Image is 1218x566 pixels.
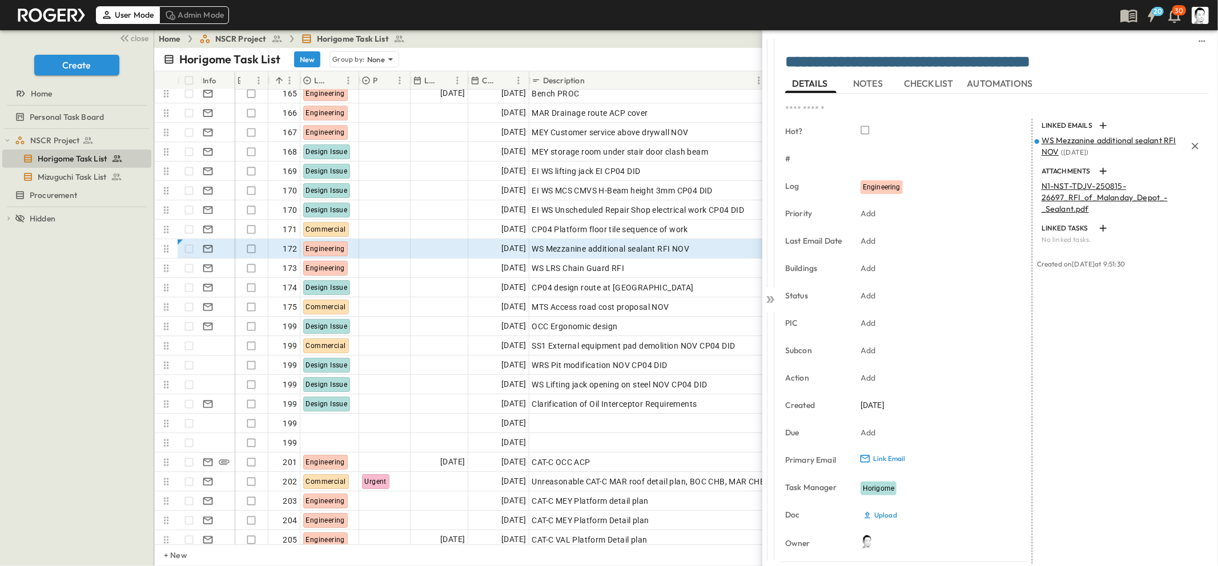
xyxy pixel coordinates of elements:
p: Add [861,372,876,383]
p: PIC [785,317,845,329]
p: Buildings [785,262,845,274]
span: ( [DATE] ) [1061,148,1088,156]
span: [DATE] [440,455,465,468]
span: Horigome [863,484,894,492]
span: [DATE] [440,533,465,546]
p: No linked tasks. [1042,235,1202,244]
p: Owner [785,537,845,549]
span: Design Issue [306,148,348,156]
p: ATTACHMENTS [1042,167,1094,176]
span: [DATE] [501,475,526,488]
span: Horigome Task List [317,33,389,45]
span: [DATE] [501,436,526,449]
span: [DATE] [501,397,526,410]
span: EI WS Unscheduled Repair Shop electrical work CP04 DID [532,204,744,216]
p: Doc [785,509,845,520]
button: Menu [512,74,525,87]
span: [DATE] [501,378,526,391]
p: Description [543,75,585,86]
span: CP04 design route at [GEOGRAPHIC_DATA] [532,282,693,293]
span: 199 [283,418,297,429]
button: Create [34,55,119,75]
span: Procurement [30,189,77,201]
span: Engineering [306,458,345,466]
p: # [785,153,845,164]
p: Group by: [332,54,365,65]
span: Commercial [306,225,346,233]
p: 30 [1175,6,1183,15]
span: [DATE] [501,223,526,236]
div: Info [200,71,235,90]
p: Primary Email [785,454,845,466]
span: [DATE] [501,514,526,527]
span: CAT-C MEY Platform detail plan [532,495,648,507]
span: WRS Pit modification NOV CP04 DID [532,359,667,371]
button: Link Email [856,452,909,466]
span: NSCR Project [215,33,267,45]
button: Sort [438,74,451,87]
img: Profile Picture [1192,7,1209,24]
p: LINKED EMAILS [1042,121,1094,130]
p: Action [785,372,845,383]
button: New [294,51,320,67]
p: Hot? [785,126,845,137]
span: Engineering [863,183,901,191]
p: Add [861,235,876,246]
span: Design Issue [306,187,348,195]
span: Engineering [306,497,345,505]
p: N1-NST-TDJV-250815-26697_RFI_of_Malanday_Depot_-_Sealant.pdf [1042,180,1202,215]
span: WS Lifting jack opening on steel NOV CP04 DID [532,379,707,390]
button: Upload [861,507,899,524]
span: AUTOMATIONS [967,79,1035,89]
span: Engineering [306,264,345,272]
span: Urgent [365,478,387,486]
button: Menu [341,74,355,87]
button: sidedrawer-menu [1195,34,1209,48]
span: [DATE] [861,399,885,411]
span: DETAILS [792,79,830,89]
span: Design Issue [306,322,348,330]
span: CAT-C MEY Platform Detail plan [532,515,649,526]
span: 169 [283,165,297,177]
span: Bench PROC [532,88,579,99]
span: [DATE] [501,339,526,352]
h6: 20 [1154,7,1163,16]
span: Design Issue [306,400,348,408]
span: MEY Customer service above drywall NOV [532,127,688,138]
span: Engineering [306,245,345,253]
p: Last Email Date [424,75,436,86]
p: Log [785,180,845,192]
span: 199 [283,340,297,351]
span: Commercial [306,342,346,350]
span: [DATE] [501,87,526,100]
nav: breadcrumbs [159,33,412,45]
button: Menu [252,74,266,87]
span: [DATE] [501,242,526,255]
span: [DATE] [501,320,526,333]
p: Add [861,262,876,274]
span: 168 [283,146,297,157]
div: test [2,149,151,168]
p: Add [861,317,876,329]
button: Sort [499,74,512,87]
button: Menu [451,74,464,87]
span: Hidden [30,213,55,224]
span: 199 [283,359,297,371]
button: Menu [283,74,296,87]
div: test [2,186,151,204]
button: Sort [380,74,393,87]
button: Sort [329,74,341,87]
p: Task Manager [785,482,845,493]
span: CHECKLIST [904,79,956,89]
p: Add [861,345,876,356]
span: 170 [283,185,297,196]
p: Status [785,290,845,301]
span: WS LRS Chain Guard RFI [532,262,624,274]
span: Unreasonable CAT-C MAR roof detail plan, BOC CHB, MAR CHB [532,476,765,487]
span: [DATE] [501,106,526,119]
span: [DATE] [501,417,526,430]
span: Design Issue [306,381,348,389]
span: WS Mezzanine additional sealant RFI NOV [1042,135,1176,157]
img: Profile Picture [861,535,874,548]
span: MEY storage room under stair door clash beam [532,146,708,157]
